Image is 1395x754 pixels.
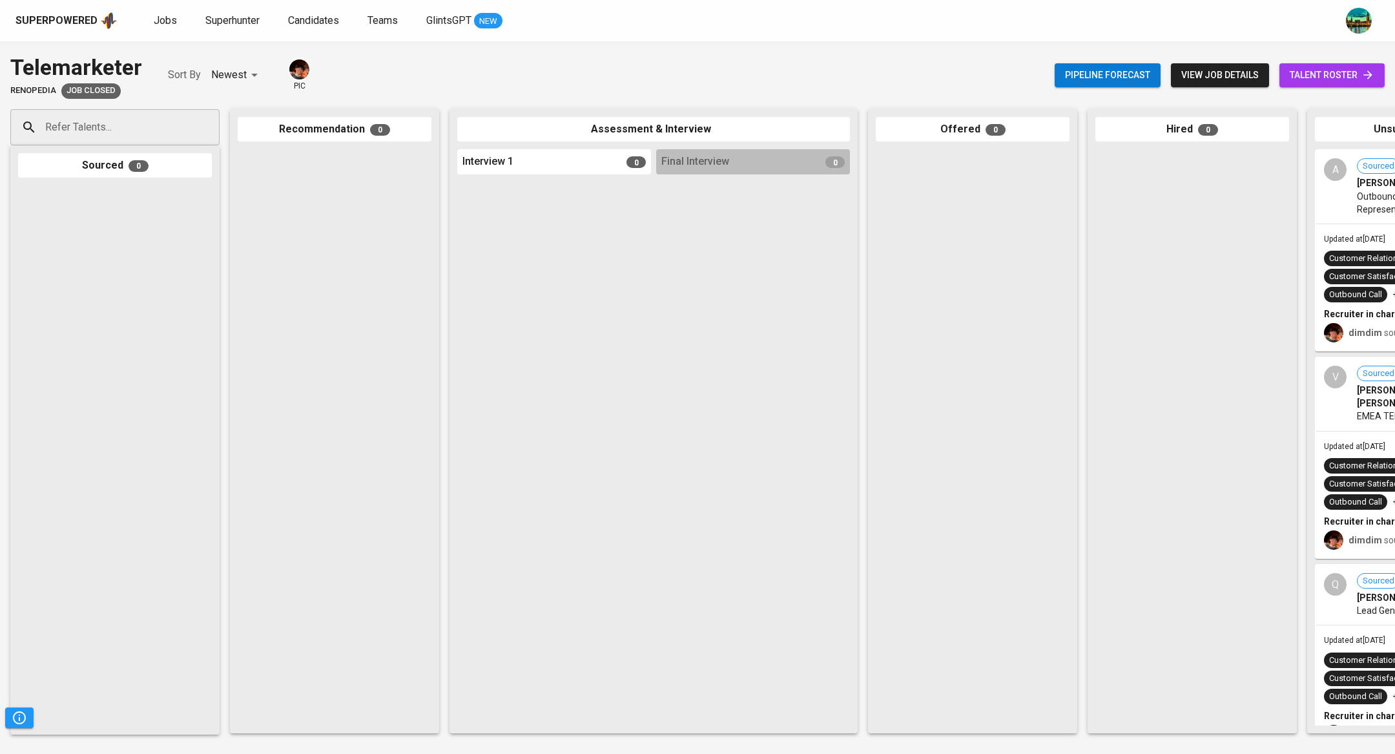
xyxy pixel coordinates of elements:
span: 0 [370,124,390,136]
a: Superpoweredapp logo [15,11,118,30]
span: view job details [1181,67,1259,83]
div: Outbound Call [1329,289,1382,301]
div: A [1324,158,1347,181]
span: Candidates [288,14,339,26]
span: Updated at [DATE] [1324,235,1385,244]
span: Superhunter [205,14,260,26]
a: Jobs [154,13,180,29]
div: Recommendation [238,117,431,142]
span: Interview 1 [462,154,513,169]
a: GlintsGPT NEW [426,13,502,29]
span: NEW [474,15,502,28]
p: Sort By [168,67,201,83]
a: Superhunter [205,13,262,29]
div: Outbound Call [1329,496,1382,508]
img: diemas@glints.com [1324,530,1343,550]
span: GlintsGPT [426,14,471,26]
span: Final Interview [661,154,729,169]
span: Jobs [154,14,177,26]
img: diemas@glints.com [289,59,309,79]
button: Pipeline Triggers [5,707,34,728]
div: V [1324,366,1347,388]
img: app logo [100,11,118,30]
div: Hired [1095,117,1289,142]
span: 0 [1198,124,1218,136]
div: Outbound Call [1329,691,1382,703]
a: talent roster [1279,63,1385,87]
div: Superpowered [15,14,98,28]
img: diemas@glints.com [1324,725,1343,744]
b: dimdim [1348,535,1382,545]
span: renopedia [10,85,56,97]
img: a5d44b89-0c59-4c54-99d0-a63b29d42bd3.jpg [1346,8,1372,34]
div: Offered [876,117,1069,142]
button: view job details [1171,63,1269,87]
span: 0 [626,156,646,168]
span: talent roster [1290,67,1374,83]
div: Telemarketer [10,52,142,83]
button: Pipeline forecast [1055,63,1161,87]
button: Open [212,126,215,129]
div: Client has not responded > 14 days [61,83,121,99]
img: diemas@glints.com [1324,323,1343,342]
div: Q [1324,573,1347,596]
span: 0 [986,124,1006,136]
div: Sourced [18,153,212,178]
span: Updated at [DATE] [1324,442,1385,451]
b: dimdim [1348,328,1382,338]
span: Teams [367,14,398,26]
div: Newest [211,63,262,87]
span: 0 [825,156,845,168]
div: Assessment & Interview [457,117,850,142]
span: 0 [129,160,149,172]
div: pic [288,58,311,92]
span: Updated at [DATE] [1324,636,1385,645]
a: Candidates [288,13,342,29]
span: Job Closed [61,85,121,97]
a: Teams [367,13,400,29]
p: Newest [211,67,247,83]
span: Pipeline forecast [1065,67,1150,83]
